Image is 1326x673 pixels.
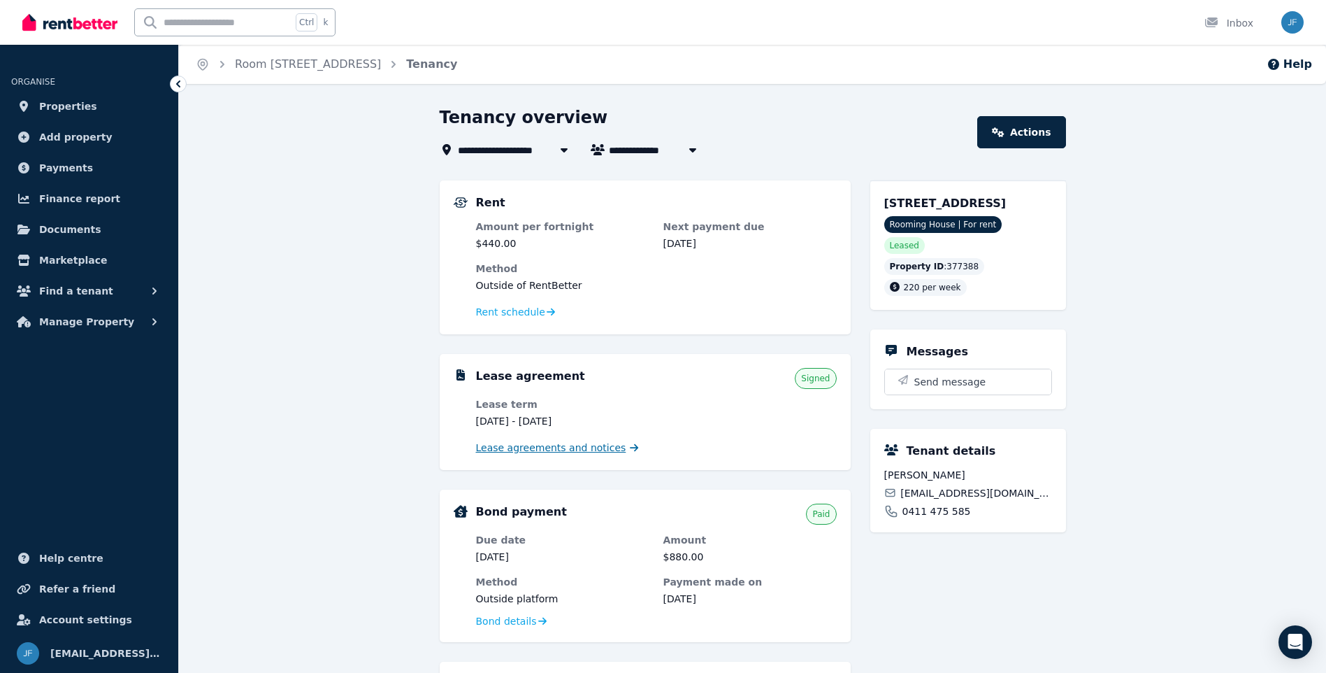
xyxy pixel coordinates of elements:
[476,278,837,292] dd: Outside of RentBetter
[11,277,167,305] button: Find a tenant
[476,614,547,628] a: Bond details
[11,575,167,603] a: Refer a friend
[884,197,1007,210] span: [STREET_ADDRESS]
[11,123,167,151] a: Add property
[1267,56,1312,73] button: Help
[476,220,649,234] dt: Amount per fortnight
[1278,625,1312,659] div: Open Intercom Messenger
[323,17,328,28] span: k
[907,443,996,460] h5: Tenant details
[11,544,167,572] a: Help centre
[884,468,1052,482] span: [PERSON_NAME]
[890,240,919,251] span: Leased
[902,504,971,518] span: 0411 475 585
[663,236,837,250] dd: [DATE]
[11,246,167,274] a: Marketplace
[884,258,985,275] div: : 377388
[663,220,837,234] dt: Next payment due
[885,369,1051,395] button: Send message
[663,550,837,564] dd: $880.00
[39,581,115,597] span: Refer a friend
[476,305,556,319] a: Rent schedule
[179,45,474,84] nav: Breadcrumb
[476,368,585,385] h5: Lease agreement
[904,283,961,292] span: 220 per week
[907,343,968,360] h5: Messages
[476,550,649,564] dd: [DATE]
[476,414,649,428] dd: [DATE] - [DATE]
[476,614,537,628] span: Bond details
[663,592,837,606] dd: [DATE]
[476,575,649,589] dt: Method
[1281,11,1304,34] img: jfamproperty@gmail.com
[663,575,837,589] dt: Payment made on
[977,116,1065,148] a: Actions
[11,77,55,87] span: ORGANISE
[914,375,986,389] span: Send message
[406,57,457,71] a: Tenancy
[11,215,167,243] a: Documents
[39,190,120,207] span: Finance report
[663,533,837,547] dt: Amount
[39,252,107,269] span: Marketplace
[11,185,167,213] a: Finance report
[39,160,93,176] span: Payments
[884,216,1002,233] span: Rooming House | For rent
[454,505,468,518] img: Bond Details
[476,397,649,411] dt: Lease term
[296,13,317,31] span: Ctrl
[17,642,39,665] img: jfamproperty@gmail.com
[476,504,567,520] h5: Bond payment
[476,194,505,211] h5: Rent
[890,261,944,272] span: Property ID
[39,611,132,628] span: Account settings
[50,645,161,662] span: [EMAIL_ADDRESS][DOMAIN_NAME]
[440,106,608,129] h1: Tenancy overview
[900,486,1051,500] span: [EMAIL_ADDRESS][DOMAIN_NAME]
[39,221,101,238] span: Documents
[11,92,167,120] a: Properties
[39,313,134,330] span: Manage Property
[476,305,545,319] span: Rent schedule
[476,441,639,455] a: Lease agreements and notices
[39,550,103,567] span: Help centre
[476,533,649,547] dt: Due date
[812,509,830,520] span: Paid
[22,12,117,33] img: RentBetter
[39,129,113,146] span: Add property
[11,606,167,634] a: Account settings
[39,98,97,115] span: Properties
[476,236,649,250] dd: $440.00
[11,308,167,336] button: Manage Property
[1204,16,1253,30] div: Inbox
[476,262,837,276] dt: Method
[476,592,649,606] dd: Outside platform
[39,283,113,299] span: Find a tenant
[454,197,468,208] img: Rental Payments
[801,373,830,384] span: Signed
[11,154,167,182] a: Payments
[235,57,381,71] a: Room [STREET_ADDRESS]
[476,441,626,455] span: Lease agreements and notices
